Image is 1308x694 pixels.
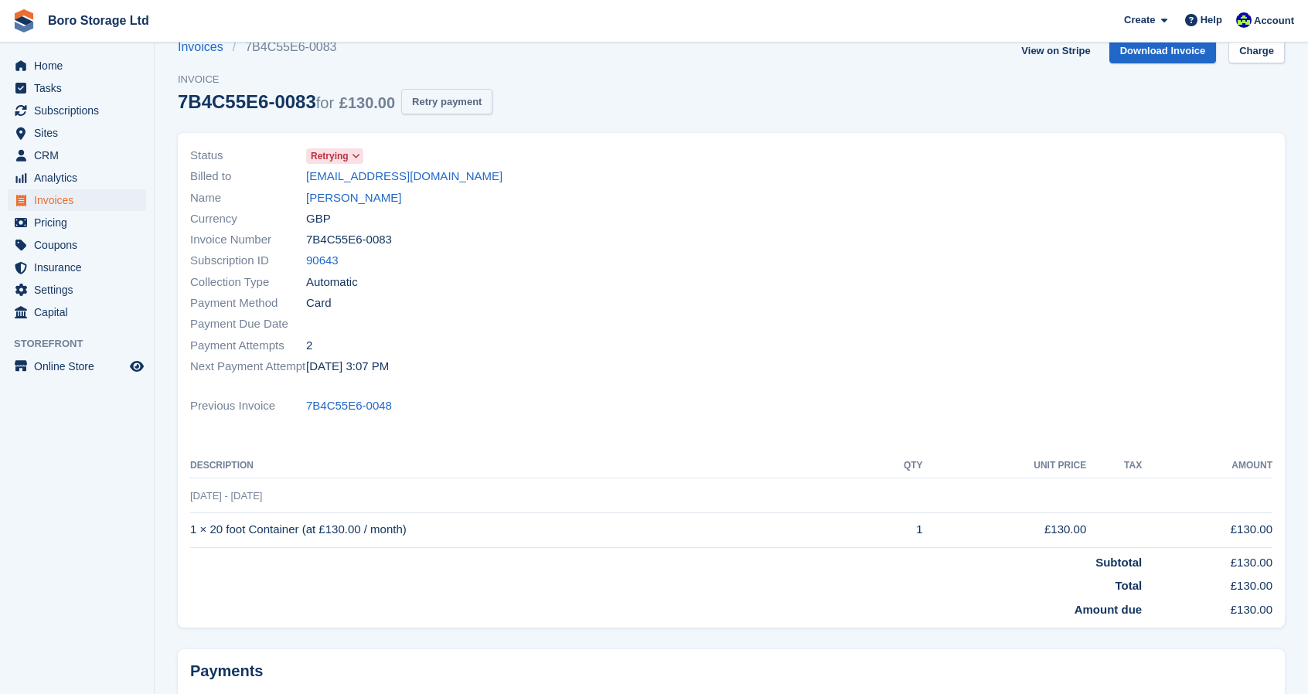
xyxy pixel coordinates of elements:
span: Pricing [34,212,127,233]
h2: Payments [190,662,1272,681]
td: £130.00 [923,512,1087,547]
th: Amount [1142,454,1272,478]
span: Name [190,189,306,207]
span: Invoice Number [190,231,306,249]
a: menu [8,301,146,323]
a: menu [8,167,146,189]
span: 2 [306,337,312,355]
td: £130.00 [1142,571,1272,595]
a: Invoices [178,38,233,56]
a: menu [8,145,146,166]
a: menu [8,257,146,278]
a: Boro Storage Ltd [42,8,155,33]
a: menu [8,100,146,121]
span: Help [1201,12,1222,28]
time: 2025-08-17 14:07:04 UTC [306,358,389,376]
span: Sites [34,122,127,144]
span: Storefront [14,336,154,352]
a: 90643 [306,252,339,270]
span: Create [1124,12,1155,28]
a: Retrying [306,147,363,165]
a: menu [8,212,146,233]
span: Home [34,55,127,77]
span: Billed to [190,168,306,185]
span: Next Payment Attempt [190,358,306,376]
span: Capital [34,301,127,323]
a: [EMAIL_ADDRESS][DOMAIN_NAME] [306,168,502,185]
strong: Amount due [1075,603,1143,616]
span: Currency [190,210,306,228]
th: Tax [1086,454,1142,478]
span: CRM [34,145,127,166]
a: menu [8,122,146,144]
th: QTY [863,454,923,478]
td: £130.00 [1142,547,1272,571]
a: Preview store [128,357,146,376]
strong: Subtotal [1095,556,1142,569]
td: 1 [863,512,923,547]
div: 7B4C55E6-0083 [178,91,395,112]
span: Payment Attempts [190,337,306,355]
a: menu [8,279,146,301]
a: View on Stripe [1015,38,1096,63]
td: 1 × 20 foot Container (at £130.00 / month) [190,512,863,547]
th: Description [190,454,863,478]
a: [PERSON_NAME] [306,189,401,207]
span: 7B4C55E6-0083 [306,231,392,249]
span: Card [306,294,332,312]
span: Tasks [34,77,127,99]
span: Insurance [34,257,127,278]
span: Payment Method [190,294,306,312]
a: menu [8,356,146,377]
span: Invoices [34,189,127,211]
td: £130.00 [1142,595,1272,619]
a: Charge [1228,38,1285,63]
span: Invoice [178,72,492,87]
a: menu [8,189,146,211]
span: Settings [34,279,127,301]
span: Subscriptions [34,100,127,121]
nav: breadcrumbs [178,38,492,56]
td: £130.00 [1142,512,1272,547]
a: menu [8,234,146,256]
span: Payment Due Date [190,315,306,333]
span: [DATE] - [DATE] [190,490,262,502]
img: stora-icon-8386f47178a22dfd0bd8f6a31ec36ba5ce8667c1dd55bd0f319d3a0aa187defe.svg [12,9,36,32]
span: Coupons [34,234,127,256]
span: Online Store [34,356,127,377]
span: for [316,94,334,111]
span: Retrying [311,149,349,163]
a: Download Invoice [1109,38,1217,63]
span: Analytics [34,167,127,189]
span: Status [190,147,306,165]
img: Tobie Hillier [1236,12,1252,28]
button: Retry payment [401,89,492,114]
a: 7B4C55E6-0048 [306,397,392,415]
span: Account [1254,13,1294,29]
span: Collection Type [190,274,306,291]
span: Automatic [306,274,358,291]
span: Previous Invoice [190,397,306,415]
span: £130.00 [339,94,395,111]
span: GBP [306,210,331,228]
a: menu [8,55,146,77]
a: menu [8,77,146,99]
span: Subscription ID [190,252,306,270]
th: Unit Price [923,454,1087,478]
strong: Total [1115,579,1142,592]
